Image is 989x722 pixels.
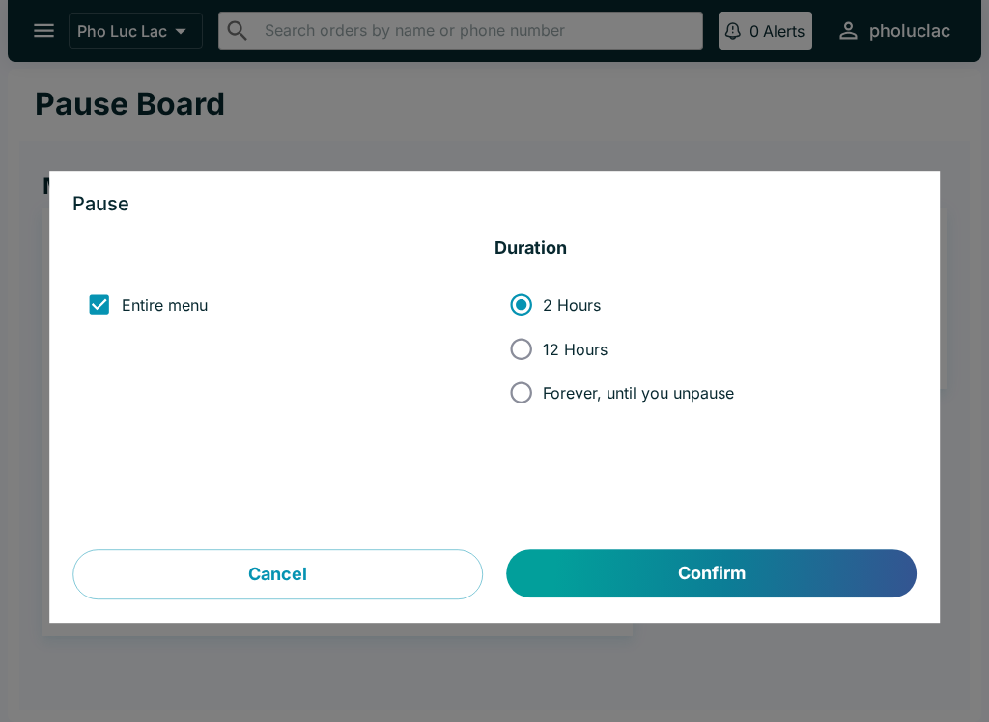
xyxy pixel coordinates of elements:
[72,237,494,261] h5: ‏
[122,295,208,315] span: Entire menu
[494,237,917,261] h5: Duration
[543,383,734,403] span: Forever, until you unpause
[72,195,917,214] h3: Pause
[543,295,601,315] span: 2 Hours
[507,550,917,598] button: Confirm
[72,550,483,600] button: Cancel
[543,340,608,359] span: 12 Hours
